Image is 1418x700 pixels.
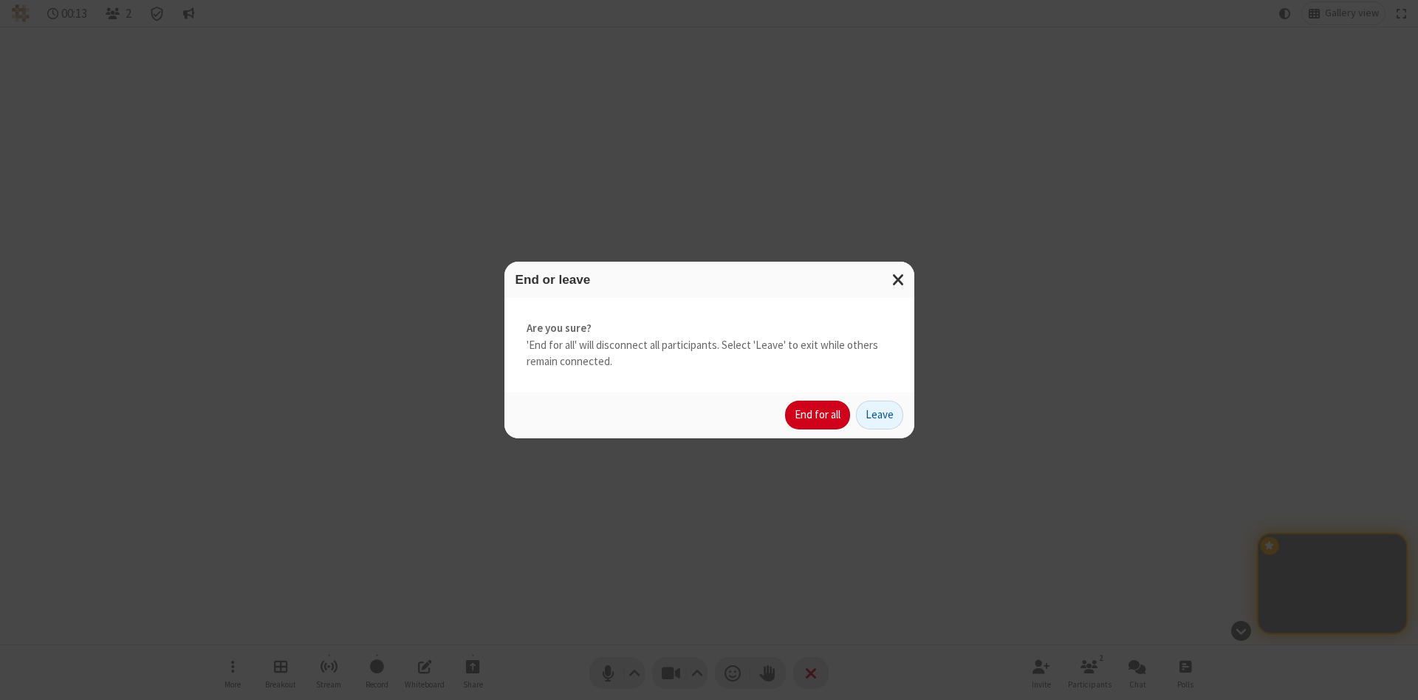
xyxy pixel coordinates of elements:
div: 'End for all' will disconnect all participants. Select 'Leave' to exit while others remain connec... [504,298,914,393]
h3: End or leave [516,273,903,287]
button: Close modal [883,262,914,298]
button: End for all [785,401,850,430]
strong: Are you sure? [527,320,892,337]
button: Leave [856,401,903,430]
